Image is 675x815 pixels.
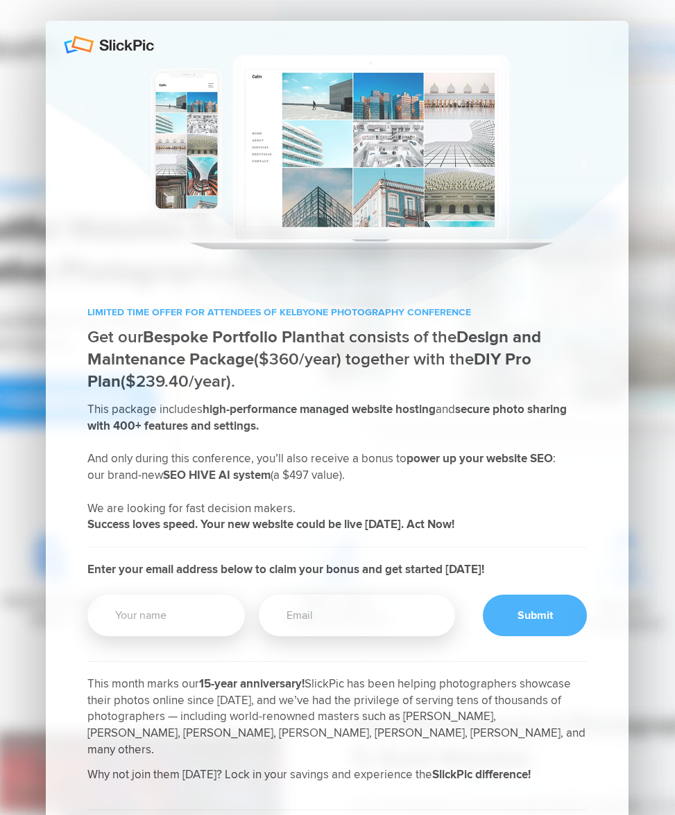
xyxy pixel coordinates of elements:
[259,595,455,636] input: Email
[87,676,587,791] h2: This month marks our SlickPic has been helping photographers showcase their photos online since [...
[87,327,541,392] span: Get our that consists of the ($360/year) together with the ($239.40/year).
[407,451,553,466] b: power up your website SEO
[87,562,484,577] b: Enter your email address below to claim your bonus and get started [DATE]!
[87,595,245,636] input: Your name
[87,517,454,532] b: Success loves speed. Your new website could be live [DATE]. Act Now!
[87,327,541,369] b: Design and Maintenance Package
[143,327,315,347] b: Bespoke Portfolio Plan
[87,349,531,392] b: DIY Pro Plan
[87,401,587,547] h2: This package includes and And only during this conference, you’ll also receive a bonus to : our b...
[87,402,567,433] b: secure photo sharing with 400+ features and settings.
[87,306,587,319] p: LIMITED TIME OFFER FOR ATTENDEES OF KELBYONE PHOTOGRAPHY CONFERENCE
[203,402,436,417] b: high-performance managed website hosting
[432,767,531,782] b: SlickPic difference!
[163,468,271,482] b: SEO HIVE AI system
[199,676,305,691] b: 15-year anniversary!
